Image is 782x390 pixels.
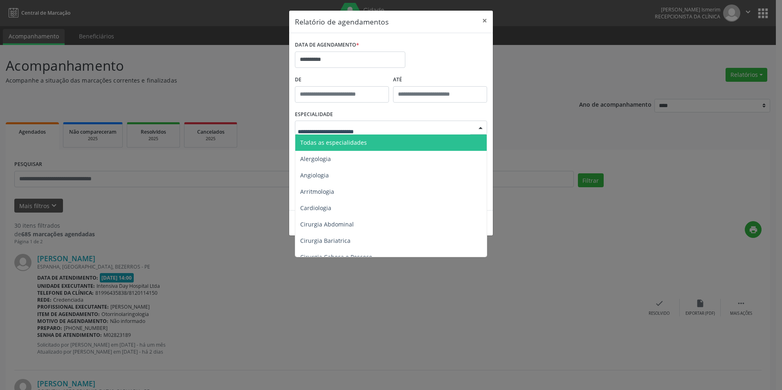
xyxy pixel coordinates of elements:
[476,11,493,31] button: Close
[295,108,333,121] label: ESPECIALIDADE
[295,16,389,27] h5: Relatório de agendamentos
[300,220,354,228] span: Cirurgia Abdominal
[300,237,351,244] span: Cirurgia Bariatrica
[295,74,389,86] label: De
[300,171,329,179] span: Angiologia
[295,39,359,52] label: DATA DE AGENDAMENTO
[300,188,334,195] span: Arritmologia
[300,139,367,146] span: Todas as especialidades
[393,74,487,86] label: ATÉ
[300,204,331,212] span: Cardiologia
[300,253,372,261] span: Cirurgia Cabeça e Pescoço
[300,155,331,163] span: Alergologia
